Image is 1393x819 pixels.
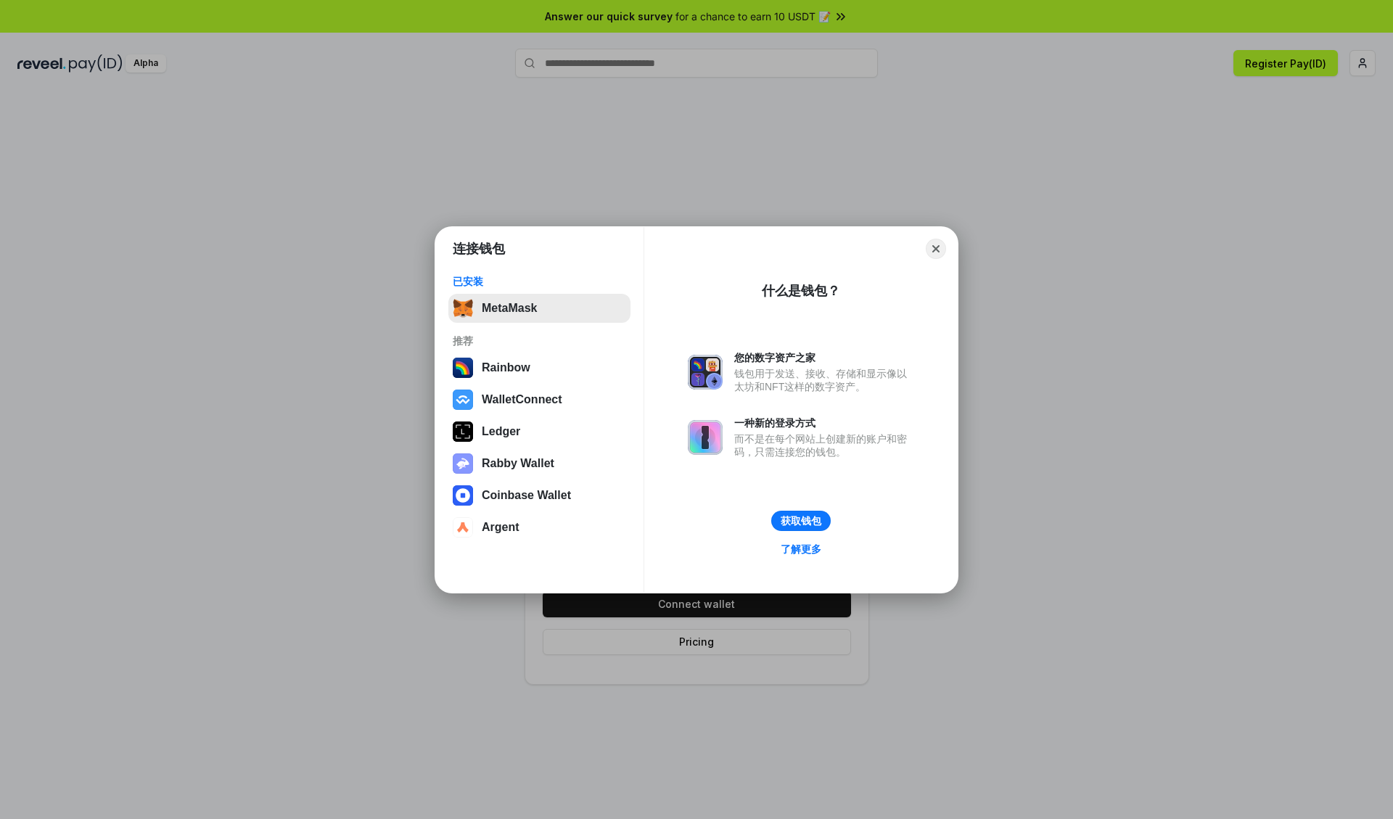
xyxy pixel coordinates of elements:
[453,485,473,506] img: svg+xml,%3Csvg%20width%3D%2228%22%20height%3D%2228%22%20viewBox%3D%220%200%2028%2028%22%20fill%3D...
[762,282,840,300] div: 什么是钱包？
[453,390,473,410] img: svg+xml,%3Csvg%20width%3D%2228%22%20height%3D%2228%22%20viewBox%3D%220%200%2028%2028%22%20fill%3D...
[448,353,630,382] button: Rainbow
[781,543,821,556] div: 了解更多
[771,511,831,531] button: 获取钱包
[482,302,537,315] div: MetaMask
[448,481,630,510] button: Coinbase Wallet
[772,540,830,559] a: 了解更多
[453,358,473,378] img: svg+xml,%3Csvg%20width%3D%22120%22%20height%3D%22120%22%20viewBox%3D%220%200%20120%20120%22%20fil...
[734,416,914,429] div: 一种新的登录方式
[482,425,520,438] div: Ledger
[453,453,473,474] img: svg+xml,%3Csvg%20xmlns%3D%22http%3A%2F%2Fwww.w3.org%2F2000%2Fsvg%22%20fill%3D%22none%22%20viewBox...
[734,432,914,458] div: 而不是在每个网站上创建新的账户和密码，只需连接您的钱包。
[688,355,723,390] img: svg+xml,%3Csvg%20xmlns%3D%22http%3A%2F%2Fwww.w3.org%2F2000%2Fsvg%22%20fill%3D%22none%22%20viewBox...
[688,420,723,455] img: svg+xml,%3Csvg%20xmlns%3D%22http%3A%2F%2Fwww.w3.org%2F2000%2Fsvg%22%20fill%3D%22none%22%20viewBox...
[453,334,626,347] div: 推荐
[453,298,473,318] img: svg+xml,%3Csvg%20fill%3D%22none%22%20height%3D%2233%22%20viewBox%3D%220%200%2035%2033%22%20width%...
[448,449,630,478] button: Rabby Wallet
[734,351,914,364] div: 您的数字资产之家
[482,457,554,470] div: Rabby Wallet
[482,521,519,534] div: Argent
[448,417,630,446] button: Ledger
[453,421,473,442] img: svg+xml,%3Csvg%20xmlns%3D%22http%3A%2F%2Fwww.w3.org%2F2000%2Fsvg%22%20width%3D%2228%22%20height%3...
[482,361,530,374] div: Rainbow
[926,239,946,259] button: Close
[453,275,626,288] div: 已安装
[453,517,473,538] img: svg+xml,%3Csvg%20width%3D%2228%22%20height%3D%2228%22%20viewBox%3D%220%200%2028%2028%22%20fill%3D...
[448,385,630,414] button: WalletConnect
[482,489,571,502] div: Coinbase Wallet
[453,240,505,258] h1: 连接钱包
[734,367,914,393] div: 钱包用于发送、接收、存储和显示像以太坊和NFT这样的数字资产。
[448,294,630,323] button: MetaMask
[781,514,821,527] div: 获取钱包
[482,393,562,406] div: WalletConnect
[448,513,630,542] button: Argent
